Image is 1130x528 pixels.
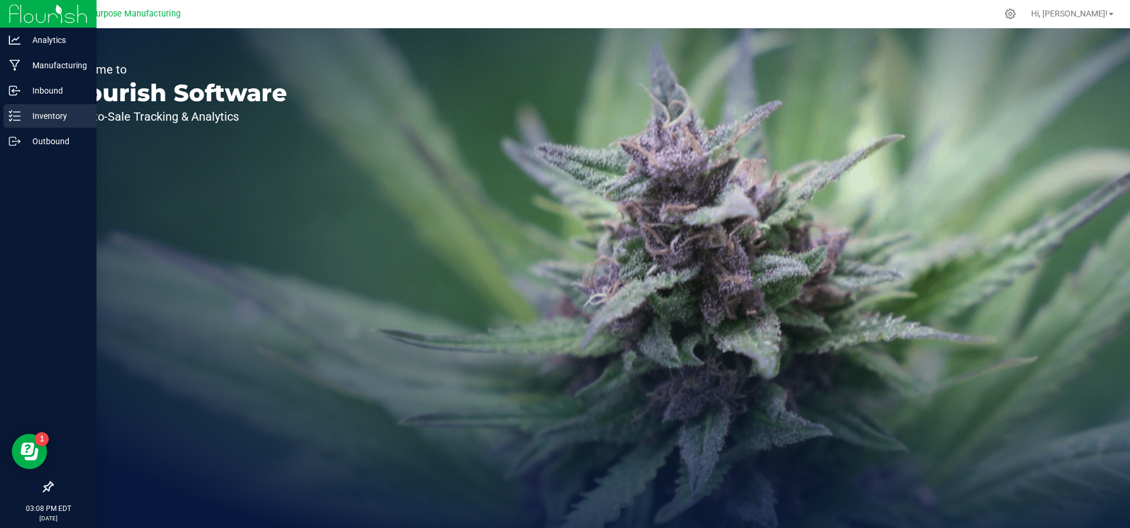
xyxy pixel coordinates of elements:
[1003,8,1018,19] div: Manage settings
[9,59,21,71] inline-svg: Manufacturing
[35,432,49,446] iframe: Resource center unread badge
[21,134,91,148] p: Outbound
[59,9,181,19] span: Greater Purpose Manufacturing
[9,110,21,122] inline-svg: Inventory
[21,33,91,47] p: Analytics
[64,111,287,122] p: Seed-to-Sale Tracking & Analytics
[64,81,287,105] p: Flourish Software
[9,34,21,46] inline-svg: Analytics
[9,135,21,147] inline-svg: Outbound
[21,109,91,123] p: Inventory
[12,434,47,469] iframe: Resource center
[5,503,91,514] p: 03:08 PM EDT
[1031,9,1108,18] span: Hi, [PERSON_NAME]!
[5,514,91,523] p: [DATE]
[21,58,91,72] p: Manufacturing
[64,64,287,75] p: Welcome to
[21,84,91,98] p: Inbound
[9,85,21,97] inline-svg: Inbound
